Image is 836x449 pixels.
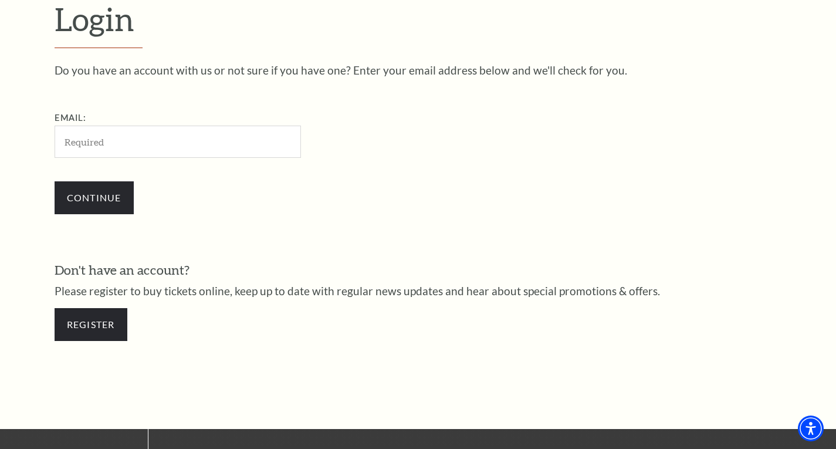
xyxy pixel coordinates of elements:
[55,285,782,296] p: Please register to buy tickets online, keep up to date with regular news updates and hear about s...
[55,181,134,214] input: Submit button
[55,308,127,341] a: Register
[55,65,782,76] p: Do you have an account with us or not sure if you have one? Enter your email address below and we...
[55,261,782,279] h3: Don't have an account?
[55,126,301,158] input: Required
[798,416,824,441] div: Accessibility Menu
[55,113,87,123] label: Email:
